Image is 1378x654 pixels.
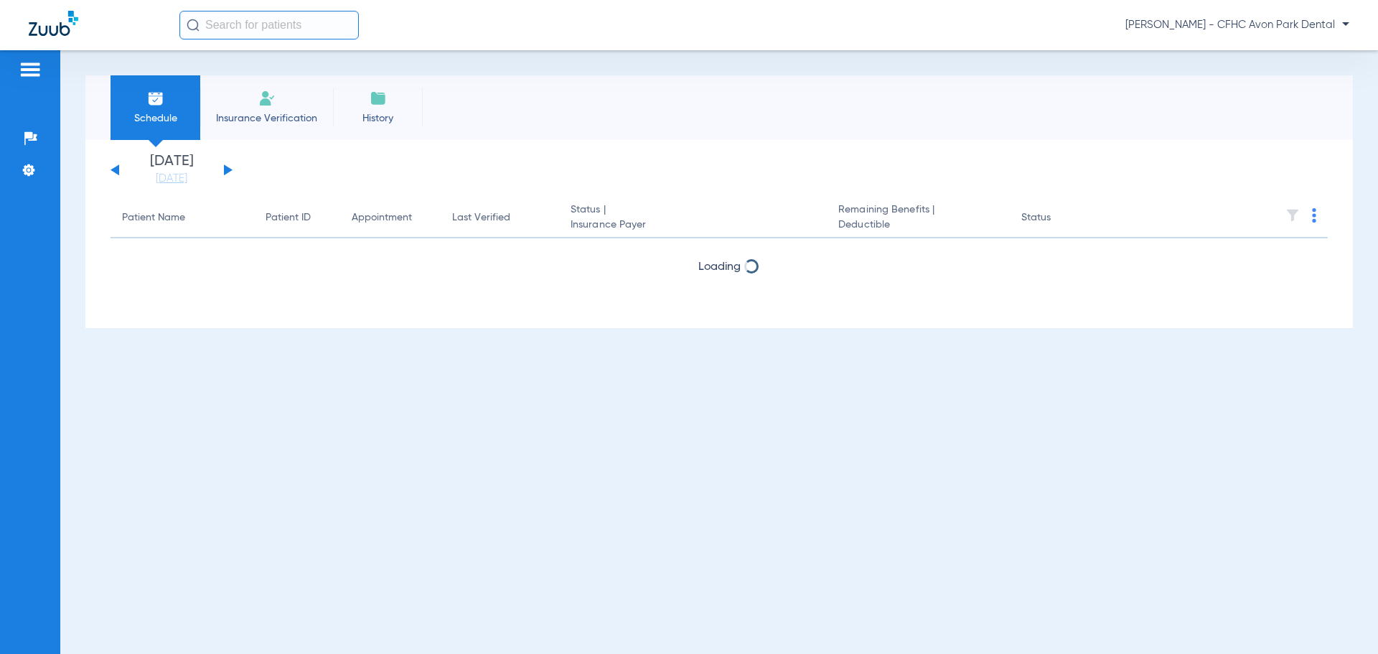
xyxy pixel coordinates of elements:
[1125,18,1349,32] span: [PERSON_NAME] - CFHC Avon Park Dental
[1010,198,1107,238] th: Status
[128,172,215,186] a: [DATE]
[122,210,243,225] div: Patient Name
[187,19,200,32] img: Search Icon
[122,210,185,225] div: Patient Name
[258,90,276,107] img: Manual Insurance Verification
[352,210,429,225] div: Appointment
[344,111,412,126] span: History
[698,261,741,273] span: Loading
[128,154,215,186] li: [DATE]
[1285,208,1300,223] img: filter.svg
[179,11,359,39] input: Search for patients
[352,210,412,225] div: Appointment
[838,218,998,233] span: Deductible
[266,210,311,225] div: Patient ID
[121,111,189,126] span: Schedule
[827,198,1009,238] th: Remaining Benefits |
[452,210,548,225] div: Last Verified
[29,11,78,36] img: Zuub Logo
[559,198,827,238] th: Status |
[266,210,329,225] div: Patient ID
[211,111,322,126] span: Insurance Verification
[1312,208,1316,223] img: group-dot-blue.svg
[147,90,164,107] img: Schedule
[370,90,387,107] img: History
[452,210,510,225] div: Last Verified
[571,218,815,233] span: Insurance Payer
[19,61,42,78] img: hamburger-icon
